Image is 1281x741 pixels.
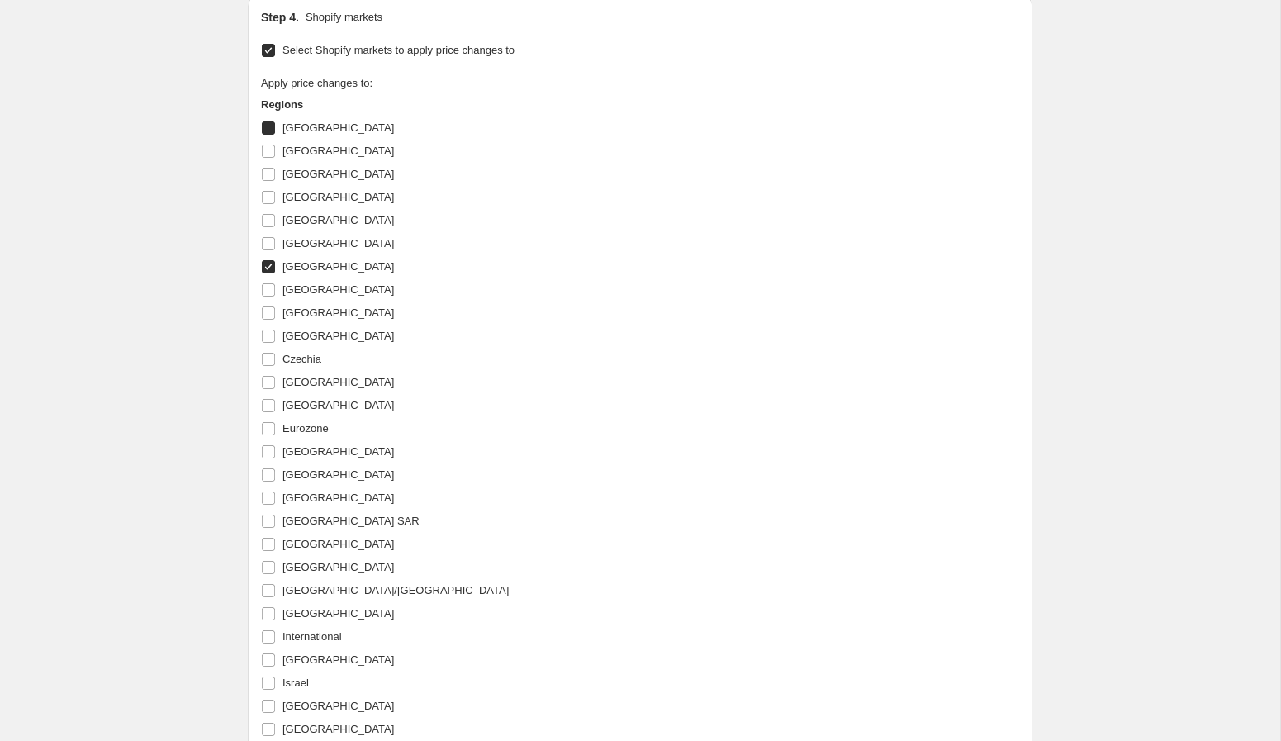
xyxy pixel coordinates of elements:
[282,422,329,435] span: Eurozone
[282,214,394,226] span: [GEOGRAPHIC_DATA]
[282,306,394,319] span: [GEOGRAPHIC_DATA]
[306,9,382,26] p: Shopify markets
[282,561,394,573] span: [GEOGRAPHIC_DATA]
[282,653,394,666] span: [GEOGRAPHIC_DATA]
[282,515,420,527] span: [GEOGRAPHIC_DATA] SAR
[282,700,394,712] span: [GEOGRAPHIC_DATA]
[282,283,394,296] span: [GEOGRAPHIC_DATA]
[282,330,394,342] span: [GEOGRAPHIC_DATA]
[282,607,394,620] span: [GEOGRAPHIC_DATA]
[282,260,394,273] span: [GEOGRAPHIC_DATA]
[282,468,394,481] span: [GEOGRAPHIC_DATA]
[282,121,394,134] span: [GEOGRAPHIC_DATA]
[282,44,515,56] span: Select Shopify markets to apply price changes to
[282,492,394,504] span: [GEOGRAPHIC_DATA]
[282,399,394,411] span: [GEOGRAPHIC_DATA]
[261,9,299,26] h2: Step 4.
[282,237,394,249] span: [GEOGRAPHIC_DATA]
[261,97,575,113] h3: Regions
[261,77,372,89] span: Apply price changes to:
[282,584,509,596] span: [GEOGRAPHIC_DATA]/[GEOGRAPHIC_DATA]
[282,445,394,458] span: [GEOGRAPHIC_DATA]
[282,376,394,388] span: [GEOGRAPHIC_DATA]
[282,145,394,157] span: [GEOGRAPHIC_DATA]
[282,677,309,689] span: Israel
[282,630,342,643] span: International
[282,191,394,203] span: [GEOGRAPHIC_DATA]
[282,353,321,365] span: Czechia
[282,168,394,180] span: [GEOGRAPHIC_DATA]
[282,723,394,735] span: [GEOGRAPHIC_DATA]
[282,538,394,550] span: [GEOGRAPHIC_DATA]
